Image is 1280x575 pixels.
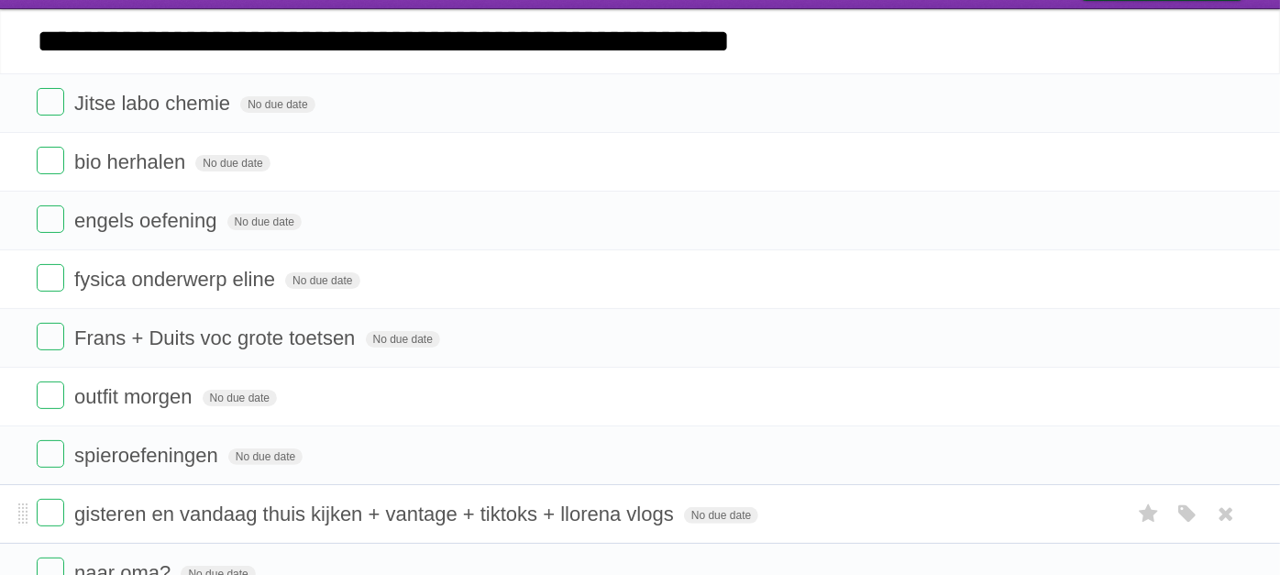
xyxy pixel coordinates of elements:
[228,448,303,465] span: No due date
[74,503,679,525] span: gisteren en vandaag thuis kijken + vantage + tiktoks + llorena vlogs
[37,323,64,350] label: Done
[37,264,64,292] label: Done
[227,214,302,230] span: No due date
[1131,499,1166,529] label: Star task
[74,268,280,291] span: fysica onderwerp eline
[37,88,64,116] label: Done
[37,381,64,409] label: Done
[74,209,221,232] span: engels oefening
[37,205,64,233] label: Done
[74,444,223,467] span: spieroefeningen
[285,272,359,289] span: No due date
[74,92,235,115] span: Jitse labo chemie
[74,150,190,173] span: bio herhalen
[195,155,270,171] span: No due date
[37,440,64,468] label: Done
[684,507,758,524] span: No due date
[203,390,277,406] span: No due date
[366,331,440,348] span: No due date
[37,499,64,526] label: Done
[74,326,359,349] span: Frans + Duits voc grote toetsen
[37,147,64,174] label: Done
[240,96,314,113] span: No due date
[74,385,196,408] span: outfit morgen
